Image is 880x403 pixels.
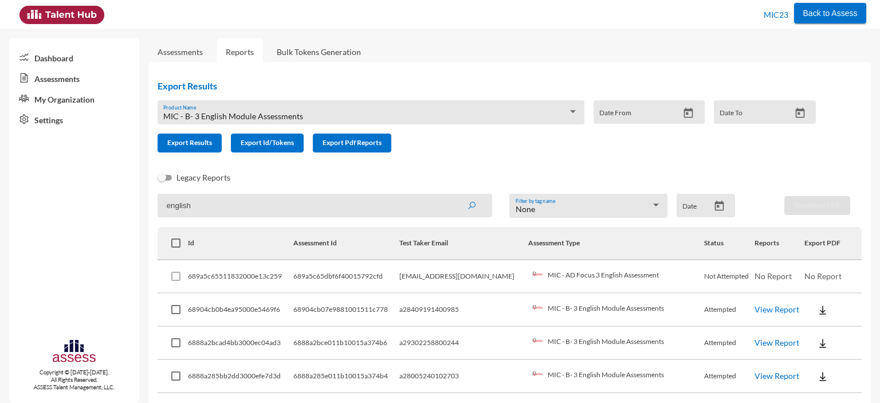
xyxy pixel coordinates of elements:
p: Copyright © [DATE]-[DATE]. All Rights Reserved. ASSESS Talent Management, LLC. [9,369,139,391]
span: None [516,204,535,214]
td: Attempted [704,360,754,393]
td: 68904cb07e9881001511c778 [293,294,399,327]
span: Export Pdf Reports [323,138,382,147]
td: MIC - B- 3 English Module Assessments [528,294,704,327]
button: Export Pdf Reports [313,134,391,152]
td: Attempted [704,294,754,327]
td: Not Attempted [704,260,754,294]
button: Open calendar [709,200,729,212]
td: 6888a285e011b10015a374b4 [293,360,399,393]
td: MIC - B- 3 English Module Assessments [528,360,704,393]
button: Open calendar [790,107,810,119]
td: 6888a2bce011b10015a374b6 [293,327,399,360]
a: Assessments [158,47,203,57]
span: No Report [804,271,842,281]
a: My Organization [9,88,139,109]
th: Export PDF [804,227,862,260]
th: Assessment Type [528,227,704,260]
th: Status [704,227,754,260]
th: Test Taker Email [399,227,528,260]
th: Reports [755,227,804,260]
button: Back to Assess [794,3,867,24]
td: a29302258800244 [399,327,528,360]
td: MIC - AD Focus 3 English Assessment [528,260,704,294]
button: Export Id/Tokens [231,134,304,152]
span: Back to Assess [803,9,858,18]
button: Open calendar [678,107,698,119]
span: Export Results [167,138,212,147]
p: MIC23 [764,6,788,24]
a: Assessments [9,68,139,88]
a: View Report [755,304,799,314]
th: Assessment Id [293,227,399,260]
a: Dashboard [9,47,139,68]
td: 689a5c65511832000e13c259 [188,260,293,294]
td: 6888a2bcad4bb3000ec04ad3 [188,327,293,360]
a: Settings [9,109,139,130]
span: No Report [755,271,792,281]
a: View Report [755,371,799,381]
td: Attempted [704,327,754,360]
th: Id [188,227,293,260]
td: MIC - B- 3 English Module Assessments [528,327,704,360]
a: Reports [217,38,263,66]
a: Back to Assess [794,6,867,18]
button: Export Results [158,134,222,152]
button: Download PDF [784,196,850,215]
span: Export Id/Tokens [241,138,294,147]
td: a28409191400985 [399,294,528,327]
td: a28005240102703 [399,360,528,393]
td: 689a5c65dbf6f40015792cfd [293,260,399,294]
a: Bulk Tokens Generation [268,38,370,66]
img: assesscompany-logo.png [52,338,97,366]
td: [EMAIL_ADDRESS][DOMAIN_NAME] [399,260,528,294]
input: Search by name, token, assessment type, etc. [158,194,492,217]
h2: Export Results [158,80,825,91]
td: 68904cb0b4ea95000e5469f6 [188,294,293,327]
span: Download PDF [794,201,840,209]
span: MIC - B- 3 English Module Assessments [163,111,303,121]
span: Legacy Reports [176,171,230,185]
a: View Report [755,338,799,347]
td: 6888a285bb2dd3000efe7d3d [188,360,293,393]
